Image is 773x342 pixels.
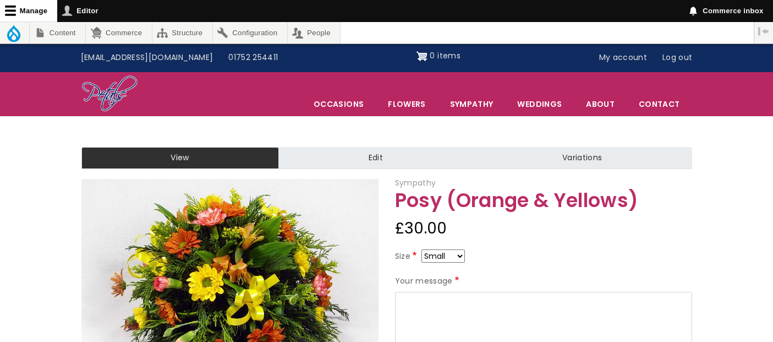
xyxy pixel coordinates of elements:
[506,93,573,116] span: Weddings
[655,47,700,68] a: Log out
[754,22,773,41] button: Vertical orientation
[221,47,286,68] a: 01752 254411
[395,275,462,288] label: Your message
[30,22,85,44] a: Content
[376,93,437,116] a: Flowers
[86,22,151,44] a: Commerce
[73,47,221,68] a: [EMAIL_ADDRESS][DOMAIN_NAME]
[395,177,436,188] span: Sympathy
[574,93,626,116] a: About
[395,190,692,211] h1: Posy (Orange & Yellows)
[279,147,473,169] a: Edit
[395,250,419,263] label: Size
[395,215,692,242] div: £30.00
[438,93,505,116] a: Sympathy
[73,147,700,169] nav: Tabs
[152,22,212,44] a: Structure
[416,47,427,65] img: Shopping cart
[416,47,460,65] a: Shopping cart 0 items
[591,47,655,68] a: My account
[288,22,341,44] a: People
[627,93,691,116] a: Contact
[81,75,138,113] img: Home
[81,147,279,169] a: View
[302,93,375,116] span: Occasions
[430,50,460,61] span: 0 items
[213,22,287,44] a: Configuration
[473,147,692,169] a: Variations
